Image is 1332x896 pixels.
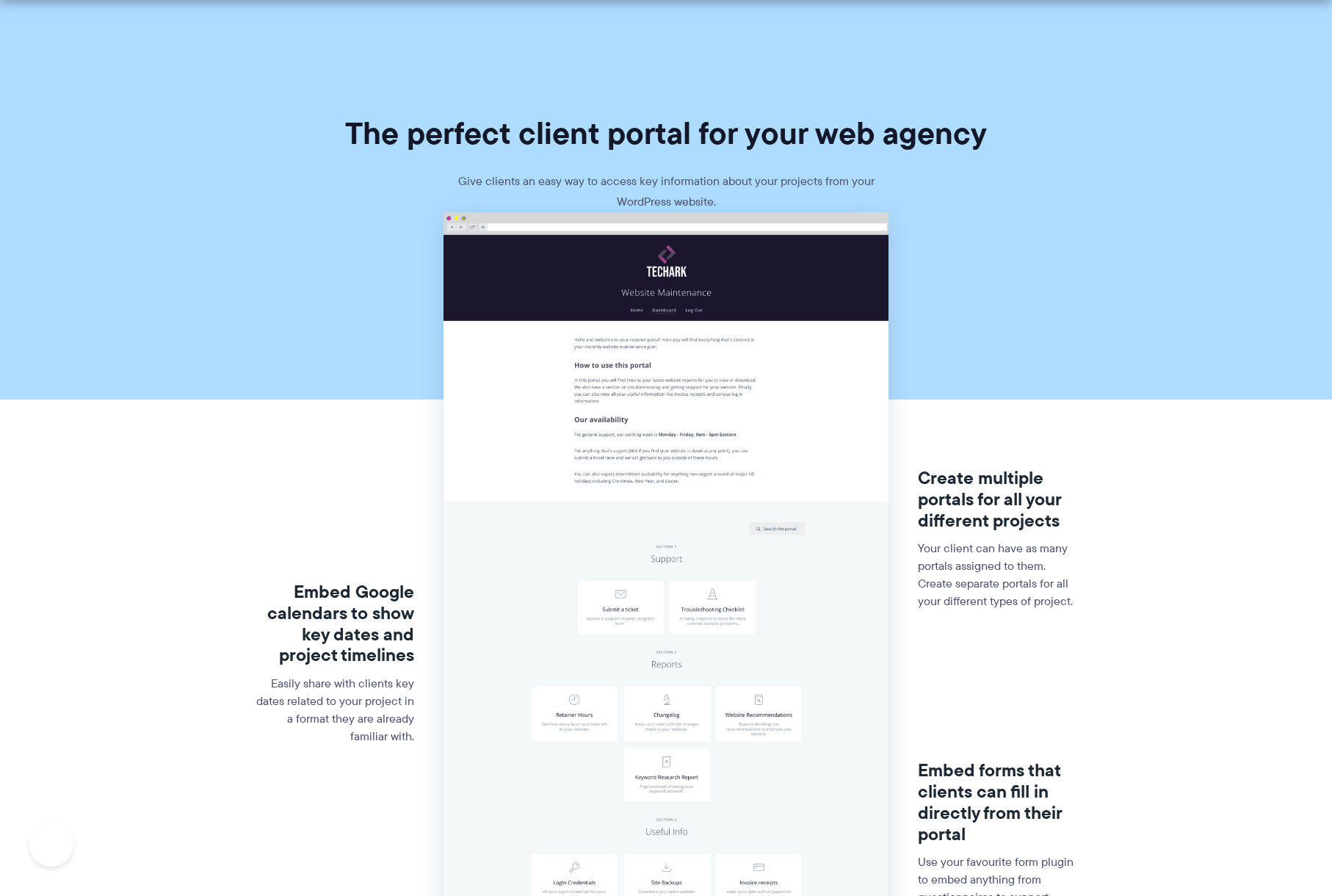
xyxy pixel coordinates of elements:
h3: Create multiple portals for all your different projects [918,468,1079,531]
p: Your client can have as many portals assigned to them. Create separate portals for all your diffe... [918,540,1079,610]
p: Give clients an easy way to access key information about your projects from your WordPress website. [446,171,886,212]
h3: Embed Google calendars to show key dates and project timelines [254,582,415,666]
iframe: Toggle Customer Support [29,823,73,867]
h3: Embed forms that clients can fill in directly from their portal [918,760,1079,845]
p: Easily share with clients key dates related to your project in a format they are already familiar... [254,675,415,745]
